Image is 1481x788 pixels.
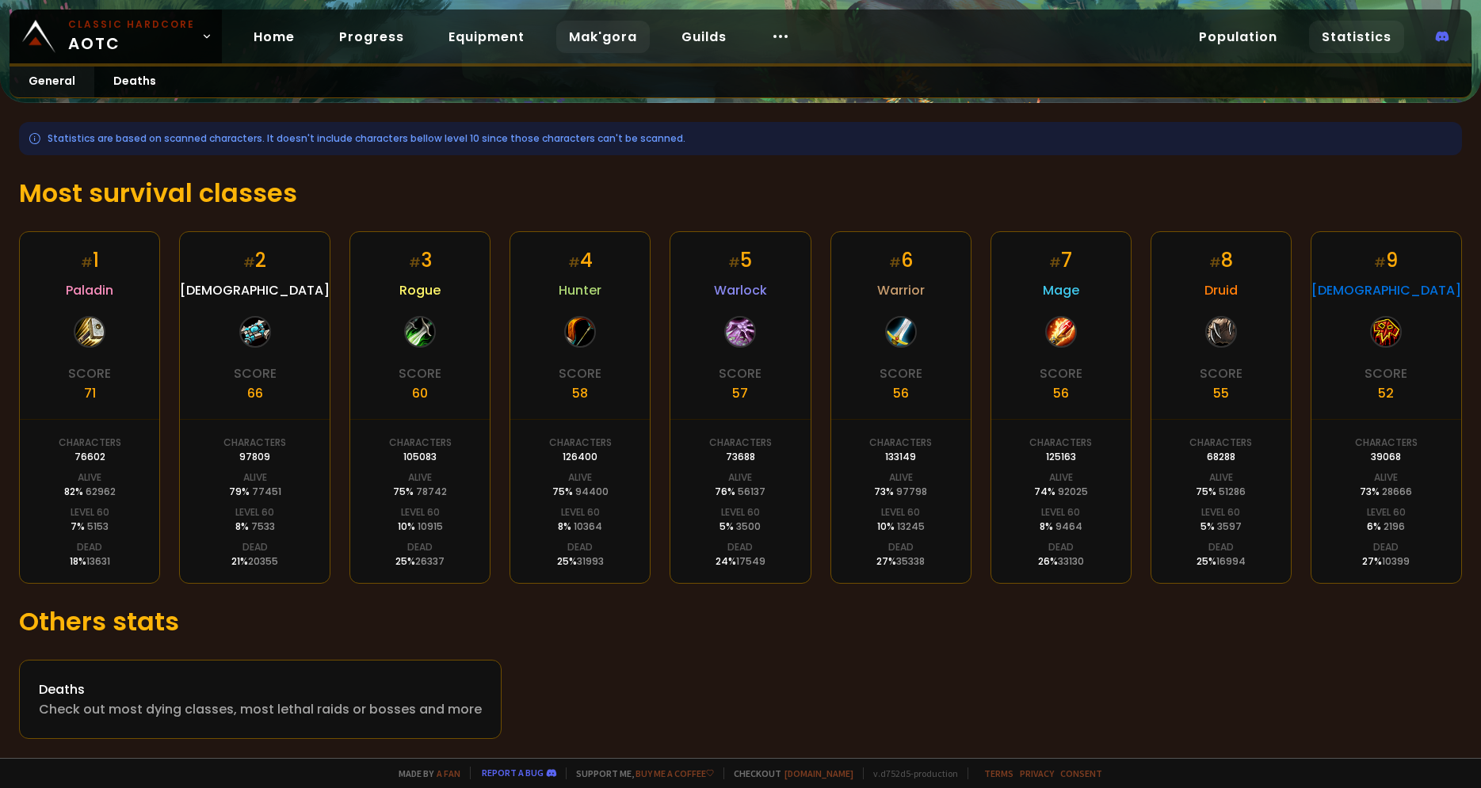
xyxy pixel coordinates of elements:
a: Guilds [669,21,739,53]
div: Characters [549,436,612,450]
a: General [10,67,94,97]
div: 76602 [74,450,105,464]
div: Statistics are based on scanned characters. It doesn't include characters bellow level 10 since t... [19,122,1462,155]
div: Dead [888,540,914,554]
div: 73688 [726,450,755,464]
div: 25 % [557,554,604,569]
div: Characters [1189,436,1252,450]
span: 77451 [252,485,281,498]
div: 6 [889,246,913,274]
div: Check out most dying classes, most lethal raids or bosses and more [39,699,482,719]
div: 24 % [716,554,765,569]
small: # [889,253,901,272]
div: 8 % [1040,520,1082,534]
span: Warrior [877,280,925,300]
div: 79 % [229,485,281,499]
div: 8 % [235,520,275,534]
div: Alive [78,470,101,485]
div: 58 [572,383,588,403]
a: Report a bug [482,767,544,778]
a: Classic HardcoreAOTC [10,10,222,63]
div: Alive [243,470,267,485]
span: [DEMOGRAPHIC_DATA] [180,280,330,300]
div: 27 % [1362,554,1410,569]
span: 92025 [1058,485,1088,498]
small: # [81,253,93,272]
small: # [409,253,421,272]
div: 56 [893,383,909,403]
div: 82 % [64,485,116,499]
div: 4 [568,246,593,274]
a: Deaths [94,67,175,97]
a: Progress [326,21,417,53]
div: 133149 [885,450,916,464]
div: 75 % [552,485,609,499]
small: # [243,253,255,272]
a: Statistics [1309,21,1404,53]
div: 6 % [1367,520,1405,534]
div: 18 % [70,554,110,569]
small: # [1209,253,1221,272]
a: Terms [984,767,1013,779]
span: Rogue [399,280,441,300]
div: Characters [1355,436,1418,450]
div: 5 % [1200,520,1242,534]
div: Level 60 [401,505,440,520]
div: 105083 [403,450,437,464]
div: Alive [889,470,913,485]
span: 10399 [1382,554,1410,568]
div: 75 % [1196,485,1246,499]
h1: Most survival classes [19,174,1462,212]
span: Made by [389,767,460,779]
div: 8 [1209,246,1233,274]
div: 21 % [231,554,278,569]
div: 56 [1053,383,1069,403]
span: 35338 [896,554,925,568]
div: Characters [389,436,452,450]
div: Score [1365,364,1407,383]
span: 7533 [251,520,275,533]
span: 97798 [896,485,927,498]
span: 17549 [736,554,765,568]
span: 10364 [574,520,602,533]
div: 66 [247,383,263,403]
div: 8 % [558,520,602,534]
div: Level 60 [71,505,109,520]
div: 9 [1374,246,1398,274]
span: Paladin [66,280,113,300]
div: Characters [223,436,286,450]
span: 56137 [738,485,765,498]
div: 1 [81,246,99,274]
div: Alive [1209,470,1233,485]
div: Level 60 [1367,505,1406,520]
span: 3500 [736,520,761,533]
div: 57 [732,383,748,403]
div: Dead [567,540,593,554]
div: 10 % [877,520,925,534]
div: 10 % [398,520,443,534]
span: 51286 [1219,485,1246,498]
div: Score [719,364,761,383]
div: Score [68,364,111,383]
div: Score [880,364,922,383]
div: Level 60 [235,505,274,520]
div: Level 60 [1201,505,1240,520]
a: Population [1186,21,1290,53]
span: 78742 [416,485,447,498]
div: Alive [568,470,592,485]
div: 39068 [1371,450,1401,464]
span: 33130 [1058,554,1084,568]
div: Score [1200,364,1242,383]
div: Level 60 [1041,505,1080,520]
div: Alive [408,470,432,485]
div: 5 % [720,520,761,534]
a: [DOMAIN_NAME] [784,767,853,779]
div: Dead [1373,540,1399,554]
div: Alive [1374,470,1398,485]
div: 52 [1378,383,1394,403]
div: Score [399,364,441,383]
small: # [568,253,580,272]
div: 126400 [563,450,597,464]
div: Level 60 [881,505,920,520]
span: 9464 [1055,520,1082,533]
